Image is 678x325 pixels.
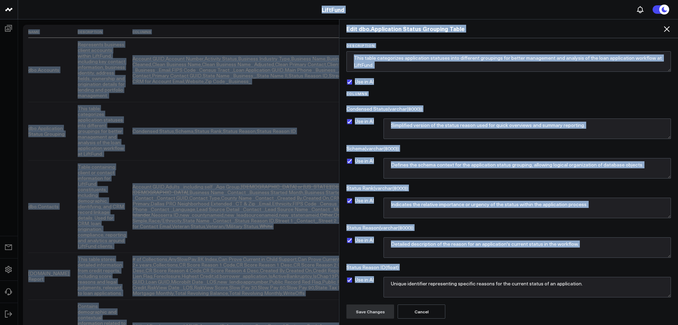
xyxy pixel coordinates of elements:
[346,277,374,283] label: Use in AI
[346,118,374,124] label: Use in AI
[383,237,671,258] textarea: Detailed description of the reason for an application's current status in the workflow.
[383,158,671,179] textarea: Defines the schema context for the application status grouping, allowing logical organization of ...
[398,304,445,319] button: Cancel
[346,237,374,243] label: Use in AI
[346,304,394,319] button: Save Changes
[346,265,671,270] div: Status Reason ID ( float )
[383,118,671,139] textarea: Simplified version of the status reason used for quick overviews and summary reporting.
[346,186,671,191] div: Status Rank ( varchar(8000) )
[383,277,671,297] textarea: Unique identifier representing specific reasons for the current status of an application.
[346,225,671,230] div: Status Reason ( varchar(8000) )
[346,51,671,72] textarea: This table categorizes application statuses into different groupings for better management and an...
[346,198,374,203] label: Use in AI
[346,158,374,164] label: Use in AI
[346,43,671,48] label: Description
[346,25,671,33] h2: Edit dbo.Application Status Grouping Table
[346,146,671,151] div: Schema ( varchar(8000) )
[346,106,671,111] div: Condensed Status ( varchar(8000) )
[346,79,374,85] label: Use in AI
[322,6,344,13] a: LiftFund
[383,198,671,218] textarea: Indicates the relative importance or urgency of the status within the application process.
[346,92,671,96] label: Columns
